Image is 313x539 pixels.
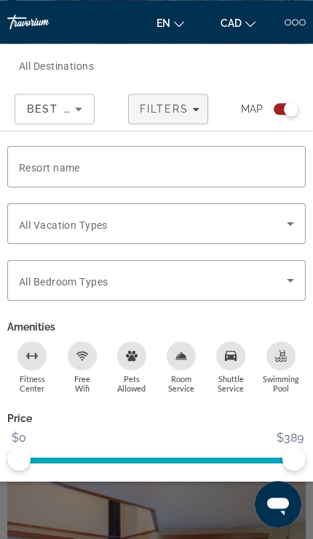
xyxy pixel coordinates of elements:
button: Room Service [175,341,188,394]
span: Swimming Pool [263,374,299,393]
button: Free Wifi [76,341,88,394]
span: $0 [9,427,28,449]
span: en [156,17,170,29]
span: CAD [221,17,242,29]
span: All Bedroom Types [19,276,108,288]
button: Swimming Pool [274,341,287,394]
button: Filters [128,94,208,124]
span: Pets Allowed [117,374,146,393]
span: Map [241,99,263,119]
button: Change currency [213,12,263,33]
ngx-slider: ngx-slider [7,458,306,461]
span: Shuttle Service [218,374,244,393]
span: Resort name [19,162,80,174]
span: Best Deals [27,103,103,115]
button: Pets Allowed [125,341,138,394]
iframe: Button to launch messaging window [255,481,301,527]
mat-select: Sort by [27,100,82,118]
input: Select destination [19,57,194,75]
span: Fitness Center [20,374,45,393]
button: Shuttle Service [225,341,237,394]
span: $389 [274,427,306,449]
span: Free Wifi [74,374,90,393]
span: ngx-slider-max [282,447,306,471]
span: All Destinations [19,60,94,72]
button: Change language [149,12,191,33]
button: Fitness Center [26,341,39,394]
span: ngx-slider [7,447,31,471]
span: Filters [140,103,189,115]
p: Price [7,408,306,429]
p: Amenities [7,317,306,337]
span: All Vacation Types [19,219,108,231]
span: Room Service [168,374,194,393]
